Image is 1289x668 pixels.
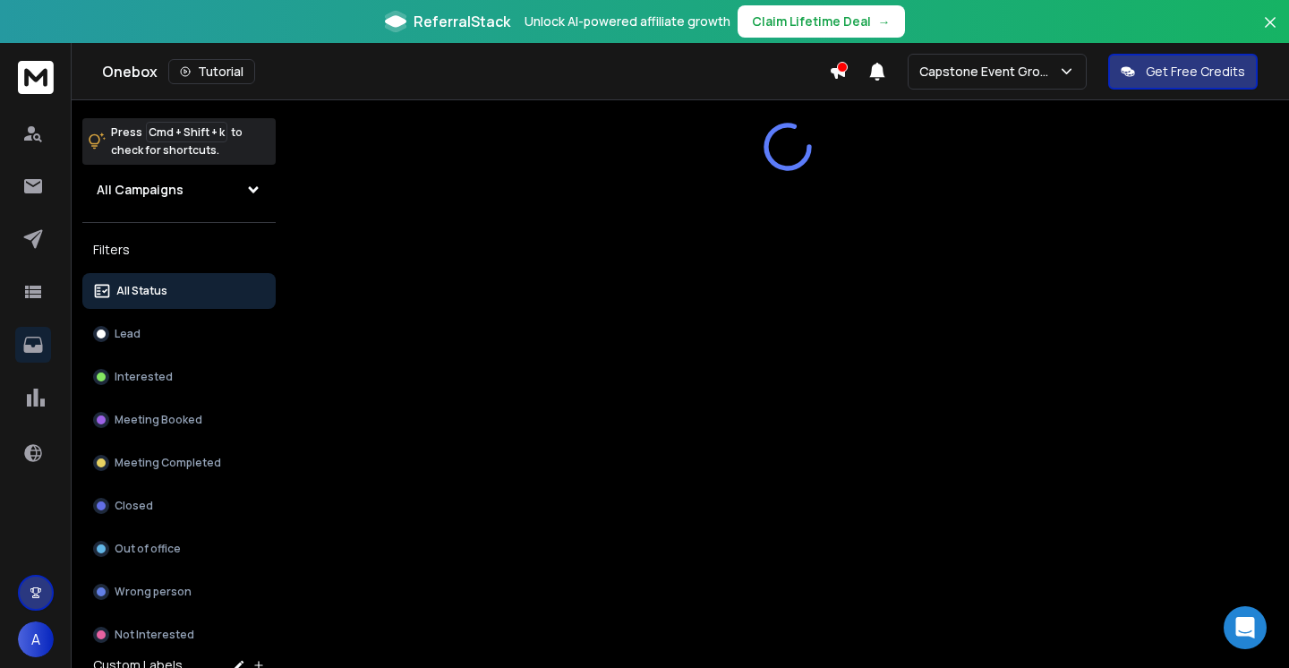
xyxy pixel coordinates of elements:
[82,445,276,481] button: Meeting Completed
[18,621,54,657] button: A
[82,172,276,208] button: All Campaigns
[82,531,276,567] button: Out of office
[82,402,276,438] button: Meeting Booked
[115,542,181,556] p: Out of office
[146,122,227,142] span: Cmd + Shift + k
[82,273,276,309] button: All Status
[525,13,730,30] p: Unlock AI-powered affiliate growth
[1108,54,1258,90] button: Get Free Credits
[102,59,829,84] div: Onebox
[168,59,255,84] button: Tutorial
[115,585,192,599] p: Wrong person
[878,13,891,30] span: →
[738,5,905,38] button: Claim Lifetime Deal→
[82,359,276,395] button: Interested
[82,316,276,352] button: Lead
[1259,11,1282,54] button: Close banner
[82,574,276,610] button: Wrong person
[97,181,184,199] h1: All Campaigns
[111,124,243,159] p: Press to check for shortcuts.
[919,63,1058,81] p: Capstone Event Group
[115,370,173,384] p: Interested
[1224,606,1267,649] div: Open Intercom Messenger
[115,499,153,513] p: Closed
[82,237,276,262] h3: Filters
[115,327,141,341] p: Lead
[1146,63,1245,81] p: Get Free Credits
[82,488,276,524] button: Closed
[115,628,194,642] p: Not Interested
[116,284,167,298] p: All Status
[82,617,276,653] button: Not Interested
[115,413,202,427] p: Meeting Booked
[414,11,510,32] span: ReferralStack
[115,456,221,470] p: Meeting Completed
